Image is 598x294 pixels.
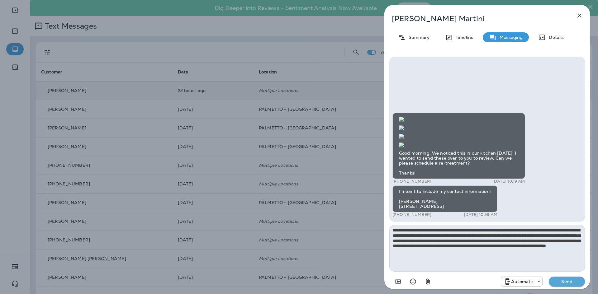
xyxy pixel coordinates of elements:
[399,117,404,122] img: twilio-download
[464,212,497,217] p: [DATE] 10:53 AM
[392,179,431,184] p: [PHONE_NUMBER]
[496,35,523,40] p: Messaging
[392,275,404,288] button: Add in a premade template
[399,134,404,139] img: twilio-download
[546,35,564,40] p: Details
[511,279,534,284] p: Automatic
[554,279,580,284] p: Send
[406,35,430,40] p: Summary
[392,212,431,217] p: [PHONE_NUMBER]
[392,185,497,212] div: I meant to include my contact information: [PERSON_NAME] [STREET_ADDRESS]
[492,179,525,184] p: [DATE] 10:19 AM
[392,113,525,179] div: Good morning. We noticed this in our kitchen [DATE]. I wanted to send these over to you to review...
[407,275,419,288] button: Select an emoji
[392,14,562,23] p: [PERSON_NAME] Martini
[399,142,404,147] img: twilio-download
[399,125,404,130] img: twilio-download
[453,35,473,40] p: Timeline
[549,277,585,287] button: Send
